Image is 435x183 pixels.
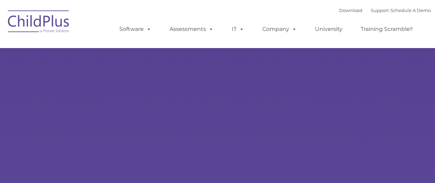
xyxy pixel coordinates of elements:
a: Training Scramble!! [354,22,420,36]
a: Support [371,8,389,13]
a: Schedule A Demo [390,8,431,13]
a: University [308,22,349,36]
img: ChildPlus by Procare Solutions [4,5,73,40]
font: | [339,8,431,13]
a: Software [112,22,158,36]
a: Company [255,22,304,36]
a: Download [339,8,362,13]
a: IT [225,22,251,36]
a: Assessments [163,22,220,36]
